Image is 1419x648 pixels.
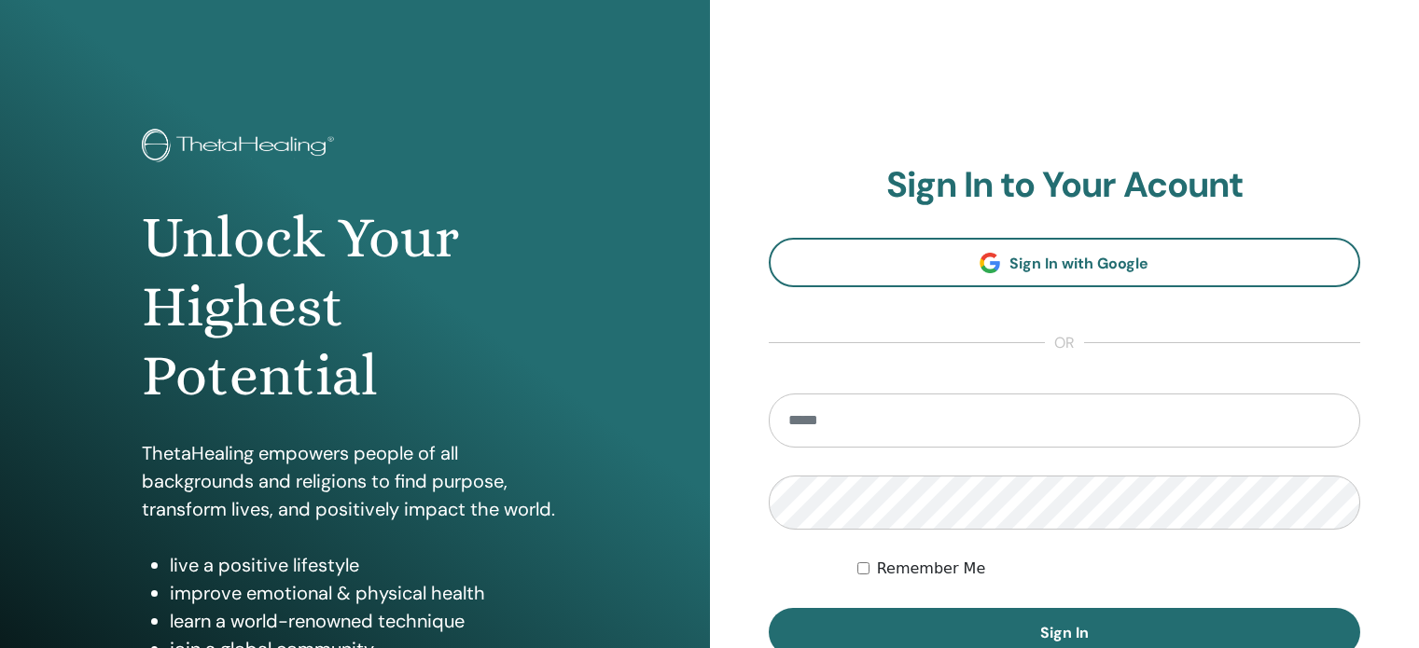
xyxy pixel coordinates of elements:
[1045,332,1084,354] span: or
[769,238,1361,287] a: Sign In with Google
[170,607,568,635] li: learn a world-renowned technique
[170,551,568,579] li: live a positive lifestyle
[877,558,986,580] label: Remember Me
[1009,254,1148,273] span: Sign In with Google
[769,164,1361,207] h2: Sign In to Your Acount
[1040,623,1089,642] span: Sign In
[142,203,568,411] h1: Unlock Your Highest Potential
[142,439,568,523] p: ThetaHealing empowers people of all backgrounds and religions to find purpose, transform lives, a...
[857,558,1360,580] div: Keep me authenticated indefinitely or until I manually logout
[170,579,568,607] li: improve emotional & physical health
